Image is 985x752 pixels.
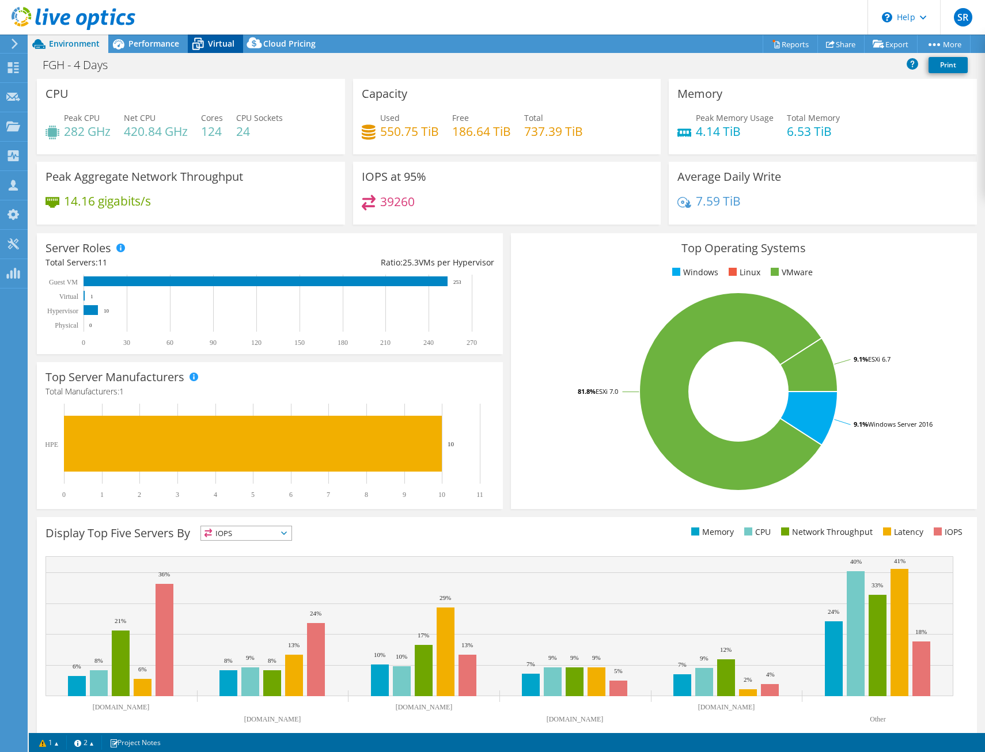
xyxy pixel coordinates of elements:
[423,339,434,347] text: 240
[362,88,407,100] h3: Capacity
[476,491,483,499] text: 11
[362,170,426,183] h3: IOPS at 95%
[570,654,579,661] text: 9%
[64,195,151,207] h4: 14.16 gigabits/s
[251,491,255,499] text: 5
[47,307,78,315] text: Hypervisor
[210,339,217,347] text: 90
[882,12,892,22] svg: \n
[119,386,124,397] span: 1
[700,655,709,662] text: 9%
[73,663,81,670] text: 6%
[864,35,918,53] a: Export
[208,38,234,49] span: Virtual
[954,8,972,26] span: SR
[31,735,67,750] a: 1
[374,651,385,658] text: 10%
[310,610,321,617] text: 24%
[669,266,718,279] li: Windows
[678,661,687,668] text: 7%
[138,666,147,673] text: 6%
[741,526,771,538] li: CPU
[93,703,150,711] text: [DOMAIN_NAME]
[931,526,963,538] li: IOPS
[251,339,262,347] text: 120
[124,125,188,138] h4: 420.84 GHz
[46,242,111,255] h3: Server Roles
[720,646,732,653] text: 12%
[768,266,813,279] li: VMware
[101,735,169,750] a: Project Notes
[868,420,933,428] tspan: Windows Server 2016
[854,355,868,363] tspan: 9.1%
[49,38,100,49] span: Environment
[224,657,233,664] text: 8%
[201,125,223,138] h4: 124
[817,35,865,53] a: Share
[828,608,839,615] text: 24%
[90,294,93,299] text: 1
[403,491,406,499] text: 9
[854,420,868,428] tspan: 9.1%
[524,112,543,123] span: Total
[872,582,883,588] text: 33%
[915,628,927,635] text: 18%
[115,617,126,624] text: 21%
[263,38,316,49] span: Cloud Pricing
[380,339,391,347] text: 210
[176,491,179,499] text: 3
[766,671,775,678] text: 4%
[880,526,923,538] li: Latency
[46,170,243,183] h3: Peak Aggregate Network Throughput
[396,653,407,660] text: 10%
[98,257,107,268] span: 11
[294,339,305,347] text: 150
[698,703,755,711] text: [DOMAIN_NAME]
[128,38,179,49] span: Performance
[929,57,968,73] a: Print
[64,112,100,123] span: Peak CPU
[244,715,301,723] text: [DOMAIN_NAME]
[526,660,535,667] text: 7%
[46,371,184,383] h3: Top Server Manufacturers
[592,654,601,661] text: 9%
[82,339,85,347] text: 0
[596,387,618,396] tspan: ESXi 7.0
[787,112,840,123] span: Total Memory
[461,641,473,648] text: 13%
[452,125,511,138] h4: 186.64 TiB
[448,440,454,447] text: 10
[696,125,774,138] h4: 4.14 TiB
[453,279,461,285] text: 253
[100,491,104,499] text: 1
[418,632,429,639] text: 17%
[380,112,400,123] span: Used
[37,59,126,71] h1: FGH - 4 Days
[894,557,906,564] text: 41%
[787,125,840,138] h4: 6.53 TiB
[201,112,223,123] span: Cores
[49,278,78,286] text: Guest VM
[688,526,734,538] li: Memory
[868,355,891,363] tspan: ESXi 6.7
[548,654,557,661] text: 9%
[64,125,111,138] h4: 282 GHz
[45,440,58,449] text: HPE
[696,195,741,207] h4: 7.59 TiB
[380,195,415,208] h4: 39260
[778,526,873,538] li: Network Throughput
[438,491,445,499] text: 10
[289,491,293,499] text: 6
[614,667,623,674] text: 5%
[677,88,722,100] h3: Memory
[327,491,330,499] text: 7
[467,339,477,347] text: 270
[677,170,781,183] h3: Average Daily Write
[520,242,968,255] h3: Top Operating Systems
[744,676,752,683] text: 2%
[726,266,760,279] li: Linux
[214,491,217,499] text: 4
[138,491,141,499] text: 2
[46,385,494,398] h4: Total Manufacturers:
[158,571,170,578] text: 36%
